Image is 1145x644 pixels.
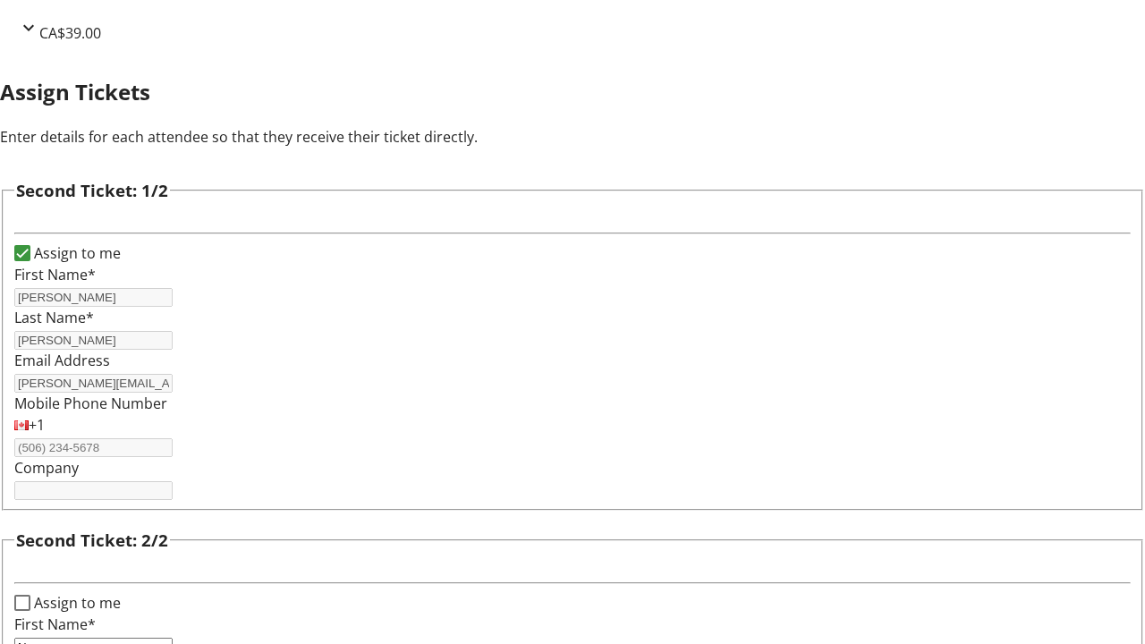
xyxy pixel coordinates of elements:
[14,438,173,457] input: (506) 234-5678
[14,351,110,370] label: Email Address
[14,458,79,478] label: Company
[14,308,94,327] label: Last Name*
[14,265,96,284] label: First Name*
[16,178,168,203] h3: Second Ticket: 1/2
[14,614,96,634] label: First Name*
[30,242,121,264] label: Assign to me
[16,528,168,553] h3: Second Ticket: 2/2
[30,592,121,614] label: Assign to me
[39,23,101,43] span: CA$39.00
[14,394,167,413] label: Mobile Phone Number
